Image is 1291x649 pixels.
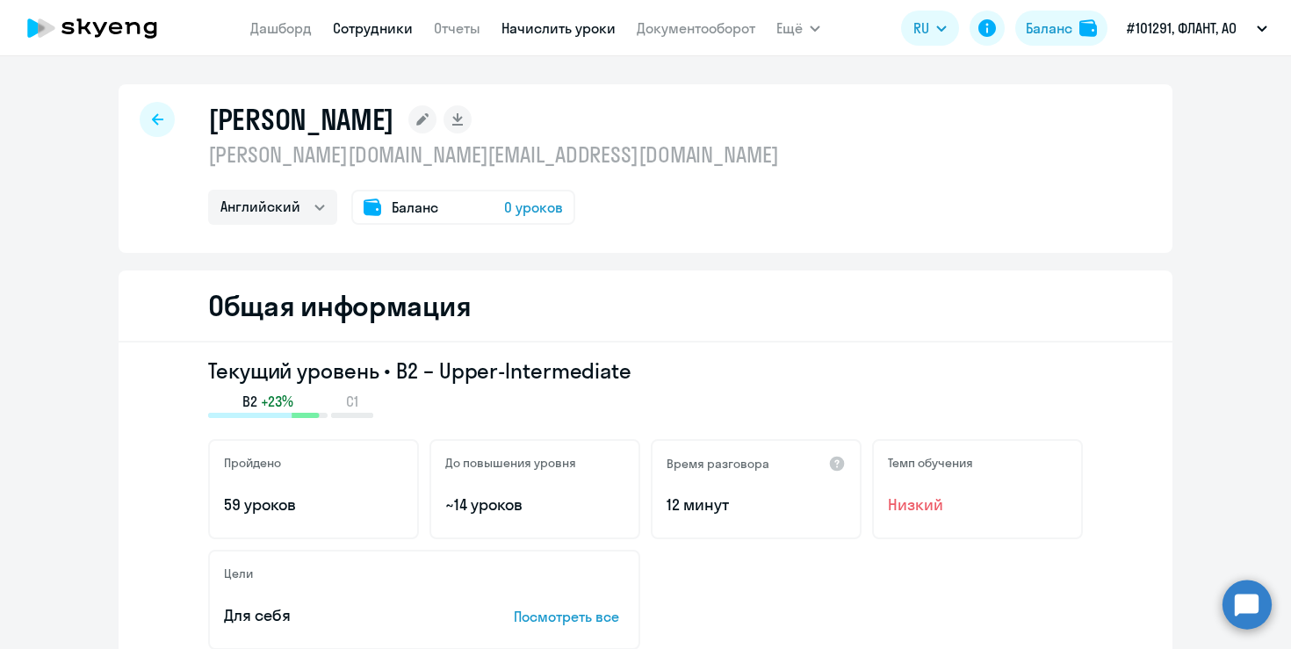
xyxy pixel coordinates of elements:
[776,11,820,46] button: Ещё
[1015,11,1107,46] button: Балансbalance
[261,392,293,411] span: +23%
[514,606,624,627] p: Посмотреть все
[637,19,755,37] a: Документооборот
[333,19,413,37] a: Сотрудники
[913,18,929,39] span: RU
[224,455,281,471] h5: Пройдено
[501,19,616,37] a: Начислить уроки
[250,19,312,37] a: Дашборд
[504,197,563,218] span: 0 уроков
[1127,18,1237,39] p: #101291, ФЛАНТ, АО
[776,18,803,39] span: Ещё
[1026,18,1072,39] div: Баланс
[224,604,459,627] p: Для себя
[667,456,769,472] h5: Время разговора
[888,494,1067,516] span: Низкий
[208,102,394,137] h1: [PERSON_NAME]
[434,19,480,37] a: Отчеты
[667,494,846,516] p: 12 минут
[1118,7,1276,49] button: #101291, ФЛАНТ, АО
[242,392,257,411] span: B2
[1079,19,1097,37] img: balance
[346,392,358,411] span: C1
[888,455,973,471] h5: Темп обучения
[208,141,779,169] p: [PERSON_NAME][DOMAIN_NAME][EMAIL_ADDRESS][DOMAIN_NAME]
[224,566,253,581] h5: Цели
[208,288,471,323] h2: Общая информация
[208,357,1083,385] h3: Текущий уровень • B2 – Upper-Intermediate
[901,11,959,46] button: RU
[445,494,624,516] p: ~14 уроков
[224,494,403,516] p: 59 уроков
[392,197,438,218] span: Баланс
[445,455,576,471] h5: До повышения уровня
